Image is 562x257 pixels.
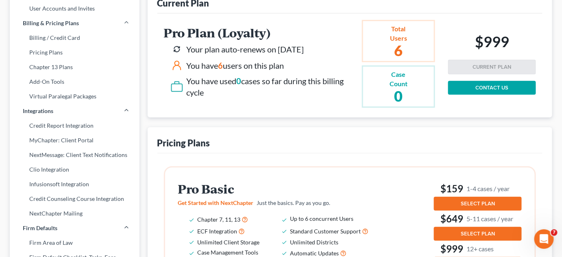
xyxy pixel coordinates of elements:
[7,112,133,137] div: Looks like you checked out an article. Did you find the answer you needed?
[23,107,53,115] span: Integrations
[187,60,284,72] div: You have users on this plan
[10,1,139,16] a: User Accounts and Invites
[10,104,139,118] a: Integrations
[10,206,139,221] a: NextChapter Mailing
[25,91,156,111] a: More in the Help Center
[13,117,120,132] span: Looks like you checked out an article. Did you find the answer you needed?
[25,17,156,39] div: Shell Case Import
[23,4,36,17] img: Profile image for Operator
[7,168,133,194] div: Great. If anything else comes up, just send another message to the team.
[383,24,414,43] div: Total Users
[461,231,495,237] span: SELECT PLAN
[178,182,386,196] h2: Pro Basic
[198,249,259,256] span: Case Management Tools
[26,195,32,201] button: Gif picker
[178,199,254,206] span: Get Started with NextChapter
[383,43,414,58] h2: 6
[39,195,45,201] button: Upload attachment
[10,177,139,192] a: Infusionsoft Integration
[466,244,494,253] small: 12+ cases
[10,74,139,89] a: Add-On Tools
[534,229,554,249] iframe: Intercom live chat
[33,76,80,83] strong: All Cases View
[383,89,414,103] h2: 0
[187,75,359,98] div: You have used cases so far during this billing cycle
[434,242,522,255] h3: $999
[10,45,139,60] a: Pricing Plans
[383,70,414,89] div: Case Count
[7,112,156,144] div: Operator says…
[10,162,139,177] a: Clio Integration
[56,97,133,104] span: More in the Help Center
[187,44,304,55] div: Your plan auto-renews on [DATE]
[10,221,139,235] a: Firm Defaults
[466,214,513,223] small: 5-11 cases / year
[33,25,90,31] strong: Shell Case Import
[10,118,139,133] a: Credit Report Integration
[10,89,139,104] a: Virtual Paralegal Packages
[157,137,210,149] div: Pricing Plans
[13,173,127,189] div: Great. If anything else comes up, just send another message to the team.
[475,33,509,53] h2: $999
[7,178,156,192] textarea: Message…
[25,39,156,69] div: Voluntary Petition - Prior Bankruptcy
[466,184,510,193] small: 1-4 cases / year
[140,149,150,157] div: yes
[7,144,156,168] div: Amy says…
[434,212,522,225] h3: $649
[10,235,139,250] a: Firm Area of Law
[237,76,242,86] span: 0
[10,192,139,206] a: Credit Counseling Course Integration
[198,239,260,246] span: Unlimited Client Storage
[198,228,237,235] span: ECF Integration
[551,229,558,236] span: 7
[133,144,156,162] div: yes
[25,69,156,91] div: All Cases View
[7,17,156,112] div: Operator says…
[5,3,21,19] button: go back
[434,182,522,195] h3: $159
[448,81,536,95] a: CONTACT US
[448,60,536,74] button: CURRENT PLAN
[290,239,339,246] span: Unlimited Districts
[198,216,241,223] span: Chapter 7, 11, 13
[164,26,359,39] h2: Pro Plan (Loyalty)
[10,148,139,162] a: NextMessage: Client Text Notifications
[142,3,157,19] button: Home
[290,228,361,235] span: Standard Customer Support
[23,224,57,232] span: Firm Defaults
[290,215,354,222] span: Up to 6 concurrent Users
[10,30,139,45] a: Billing / Credit Card
[33,46,114,61] strong: Voluntary Petition - Prior Bankruptcy
[10,16,139,30] a: Billing & Pricing Plans
[434,227,522,241] button: SELECT PLAN
[13,195,19,201] button: Emoji picker
[257,199,331,206] span: Just the basics. Pay as you go.
[10,60,139,74] a: Chapter 13 Plans
[23,19,79,27] span: Billing & Pricing Plans
[39,8,68,14] h1: Operator
[10,133,139,148] a: MyChapter: Client Portal
[218,61,223,70] span: 6
[434,197,522,211] button: SELECT PLAN
[290,250,339,257] span: Automatic Updates
[461,200,495,207] span: SELECT PLAN
[7,168,156,212] div: Operator says…
[139,192,152,205] button: Send a message…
